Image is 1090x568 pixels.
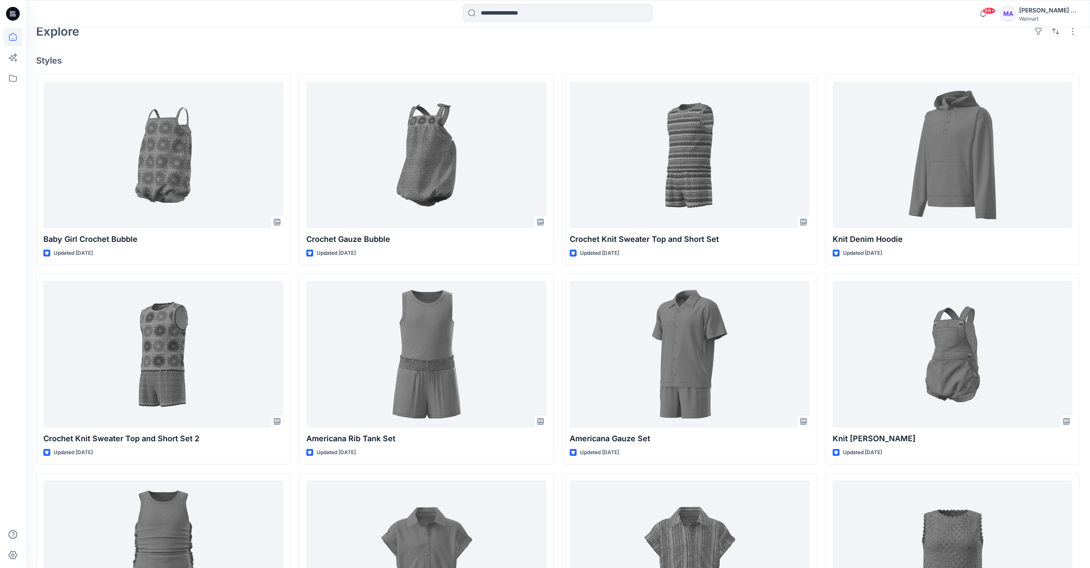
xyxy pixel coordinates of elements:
[1019,15,1079,22] div: Walmart
[317,448,356,457] p: Updated [DATE]
[570,433,809,445] p: Americana Gauze Set
[36,55,1080,66] h4: Styles
[570,233,809,245] p: Crochet Knit Sweater Top and Short Set
[833,281,1072,428] a: Knit Denim Romper
[54,249,93,258] p: Updated [DATE]
[570,82,809,228] a: Crochet Knit Sweater Top and Short Set
[306,281,546,428] a: Americana Rib Tank Set
[43,233,283,245] p: Baby Girl Crochet Bubble
[36,24,79,38] h2: Explore
[306,433,546,445] p: Americana Rib Tank Set
[983,7,995,14] span: 99+
[1019,5,1079,15] div: [PERSON_NAME] Au-[PERSON_NAME]
[833,233,1072,245] p: Knit Denim Hoodie
[580,249,619,258] p: Updated [DATE]
[833,433,1072,445] p: Knit [PERSON_NAME]
[317,249,356,258] p: Updated [DATE]
[306,82,546,228] a: Crochet Gauze Bubble
[833,82,1072,228] a: Knit Denim Hoodie
[580,448,619,457] p: Updated [DATE]
[843,249,882,258] p: Updated [DATE]
[43,281,283,428] a: Crochet Knit Sweater Top and Short Set 2
[43,82,283,228] a: Baby Girl Crochet Bubble
[54,448,93,457] p: Updated [DATE]
[306,233,546,245] p: Crochet Gauze Bubble
[43,433,283,445] p: Crochet Knit Sweater Top and Short Set 2
[843,448,882,457] p: Updated [DATE]
[570,281,809,428] a: Americana Gauze Set
[1000,6,1016,21] div: MA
